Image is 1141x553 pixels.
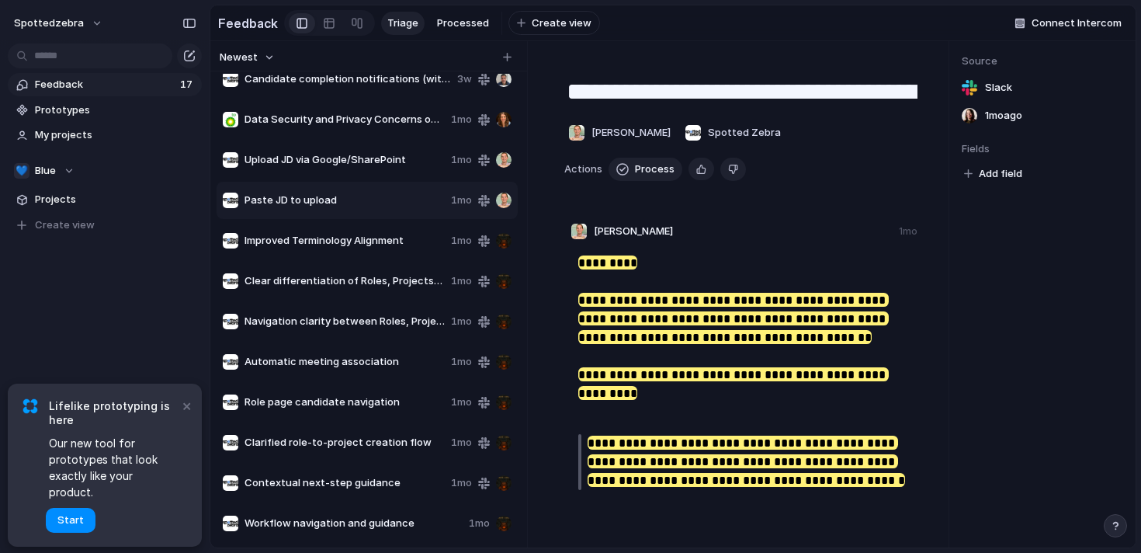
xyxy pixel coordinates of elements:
span: Clarified role-to-project creation flow [244,435,445,450]
span: 17 [180,77,196,92]
button: Add field [962,164,1025,184]
span: Connect Intercom [1032,16,1122,31]
span: Newest [220,50,258,65]
span: Projects [35,192,196,207]
button: Newest [217,47,277,68]
span: 1mo [451,435,472,450]
button: Start [46,508,95,533]
button: Spotted Zebra [681,120,785,145]
span: spottedzebra [14,16,84,31]
span: Workflow navigation and guidance [244,516,463,531]
span: Start [57,513,84,528]
span: [PERSON_NAME] [594,224,673,239]
span: 1mo [451,112,472,127]
span: 1mo [451,395,472,410]
span: 3w [457,71,472,87]
span: Candidate completion notifications (without PDFs) [244,71,451,87]
span: 1mo [451,273,472,289]
span: Create view [532,16,591,31]
span: Clear differentiation of Roles, Projects, and Company Space [244,273,445,289]
span: 1mo [451,152,472,168]
span: Actions [564,162,602,177]
span: Paste JD to upload [244,193,445,208]
div: 1mo [899,224,917,238]
button: Dismiss [177,396,196,415]
button: Connect Intercom [1008,12,1128,35]
span: 1mo [451,233,472,249]
span: Automatic meeting association [244,354,445,370]
div: 💙 [14,163,29,179]
span: My projects [35,127,196,143]
span: Add field [979,166,1022,182]
span: Blue [35,163,56,179]
a: My projects [8,123,202,147]
span: Our new tool for prototypes that look exactly like your product. [49,435,179,500]
a: Processed [431,12,495,35]
a: Slack [962,77,1123,99]
span: Triage [387,16,418,31]
button: Process [609,158,682,181]
span: Data Security and Privacy Concerns on Calendar integration [244,112,445,127]
span: Source [962,54,1123,69]
span: Improved Terminology Alignment [244,233,445,249]
span: Role page candidate navigation [244,395,445,410]
a: Projects [8,188,202,211]
a: Feedback17 [8,73,202,96]
span: Feedback [35,77,175,92]
span: Contextual next-step guidance [244,475,445,491]
span: Processed [437,16,489,31]
span: Slack [985,80,1012,96]
button: 💙Blue [8,159,202,183]
a: Triage [381,12,425,35]
span: 1mo [451,314,472,329]
span: 1mo ago [985,108,1022,123]
span: [PERSON_NAME] [591,125,671,141]
span: Spotted Zebra [708,125,781,141]
button: Create view [8,214,202,237]
span: Create view [35,217,95,233]
h2: Feedback [218,14,278,33]
button: [PERSON_NAME] [564,120,675,145]
a: Prototypes [8,99,202,122]
span: 1mo [451,193,472,208]
span: Fields [962,141,1123,157]
span: Lifelike prototyping is here [49,399,179,427]
span: Upload JD via Google/SharePoint [244,152,445,168]
button: Delete [720,158,746,181]
button: Create view [508,11,600,36]
span: 1mo [451,475,472,491]
span: 1mo [469,516,490,531]
span: Prototypes [35,103,196,118]
span: 1mo [451,354,472,370]
span: Process [635,162,675,177]
span: Navigation clarity between Roles, Projects, and Company Space [244,314,445,329]
button: spottedzebra [7,11,111,36]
